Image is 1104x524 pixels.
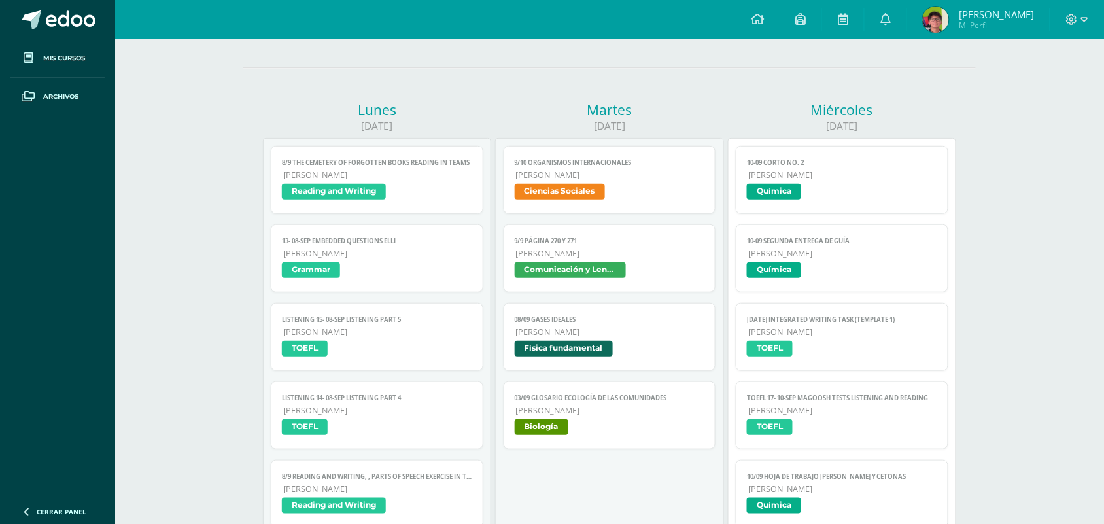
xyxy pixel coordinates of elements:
span: [PERSON_NAME] [748,483,937,495]
a: 10-09 SEGUNDA ENTREGA DE GUÍA[PERSON_NAME]Química [736,224,948,292]
div: Lunes [263,101,491,119]
span: TOEFL [282,419,328,435]
span: 10-09 SEGUNDA ENTREGA DE GUÍA [747,237,937,245]
span: [PERSON_NAME] [516,405,705,416]
span: [PERSON_NAME] [748,248,937,259]
span: 13- 08-sep Embedded questions ELLI [282,237,472,245]
span: TOEFL [282,341,328,357]
span: [PERSON_NAME] [959,8,1034,21]
a: TOEFL 17- 10-sep Magoosh Tests Listening and Reading[PERSON_NAME]TOEFL [736,381,948,449]
a: Archivos [10,78,105,116]
span: Reading and Writing [282,184,386,200]
a: 9/9 Página 270 y 271[PERSON_NAME]Comunicación y Lenguaje [504,224,716,292]
span: Física fundamental [515,341,613,357]
a: LISTENING 15- 08-sep Listening part 5[PERSON_NAME]TOEFL [271,303,483,371]
div: [DATE] [728,119,956,133]
a: 03/09 Glosario Ecología de las comunidades[PERSON_NAME]Biología [504,381,716,449]
span: [PERSON_NAME] [516,326,705,338]
span: 8/9 Reading and Writing, , Parts of speech exercise in the notebook [282,472,472,481]
span: Química [747,498,801,514]
span: LISTENING 14- 08-sep Listening part 4 [282,394,472,402]
a: 13- 08-sep Embedded questions ELLI[PERSON_NAME]Grammar [271,224,483,292]
span: TOEFL [747,341,793,357]
span: Archivos [43,92,78,102]
div: Miércoles [728,101,956,119]
span: Cerrar panel [37,507,86,516]
div: [DATE] [495,119,723,133]
div: Martes [495,101,723,119]
span: [PERSON_NAME] [283,169,472,181]
span: 10/09 Hoja de trabajo [PERSON_NAME] y cetonas [747,472,937,481]
span: [PERSON_NAME] [748,169,937,181]
span: Ciencias Sociales [515,184,605,200]
a: 10-09 CORTO No. 2[PERSON_NAME]Química [736,146,948,214]
img: 92ea0d8c7df05cfc06e3fb8b759d2e58.png [923,7,949,33]
span: 10-09 CORTO No. 2 [747,158,937,167]
a: 9/10 Organismos Internacionales[PERSON_NAME]Ciencias Sociales [504,146,716,214]
span: Mi Perfil [959,20,1034,31]
span: [PERSON_NAME] [748,405,937,416]
span: [PERSON_NAME] [516,169,705,181]
span: 03/09 Glosario Ecología de las comunidades [515,394,705,402]
span: Comunicación y Lenguaje [515,262,626,278]
a: 08/09 Gases Ideales[PERSON_NAME]Física fundamental [504,303,716,371]
span: TOEFL [747,419,793,435]
span: [PERSON_NAME] [283,326,472,338]
a: [DATE] Integrated Writing Task (Template 1)[PERSON_NAME]TOEFL [736,303,948,371]
span: 9/9 Página 270 y 271 [515,237,705,245]
span: [PERSON_NAME] [283,248,472,259]
span: LISTENING 15- 08-sep Listening part 5 [282,315,472,324]
span: Grammar [282,262,340,278]
span: TOEFL 17- 10-sep Magoosh Tests Listening and Reading [747,394,937,402]
span: [PERSON_NAME] [283,405,472,416]
span: [PERSON_NAME] [748,326,937,338]
a: LISTENING 14- 08-sep Listening part 4[PERSON_NAME]TOEFL [271,381,483,449]
span: Reading and Writing [282,498,386,514]
span: 8/9 The Cemetery of Forgotten books reading in TEAMS [282,158,472,167]
span: Biología [515,419,568,435]
span: 08/09 Gases Ideales [515,315,705,324]
span: [PERSON_NAME] [283,483,472,495]
span: 9/10 Organismos Internacionales [515,158,705,167]
span: [PERSON_NAME] [516,248,705,259]
span: Mis cursos [43,53,85,63]
span: [DATE] Integrated Writing Task (Template 1) [747,315,937,324]
a: 8/9 The Cemetery of Forgotten books reading in TEAMS[PERSON_NAME]Reading and Writing [271,146,483,214]
span: Química [747,262,801,278]
div: [DATE] [263,119,491,133]
span: Química [747,184,801,200]
a: Mis cursos [10,39,105,78]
